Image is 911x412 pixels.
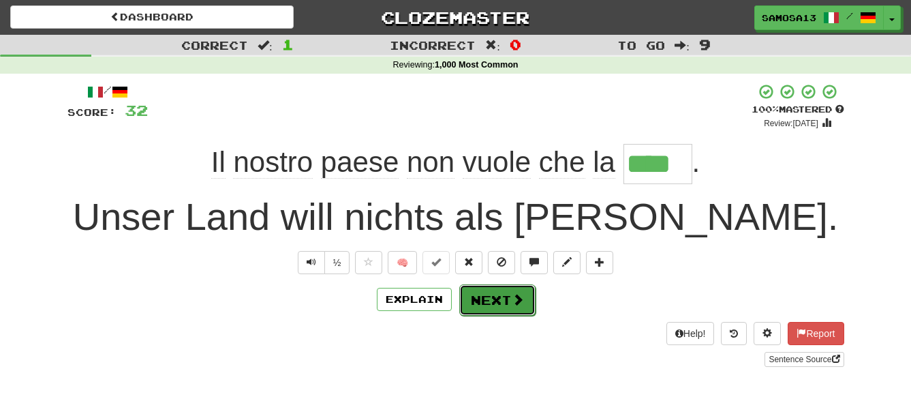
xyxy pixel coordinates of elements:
div: Mastered [752,104,844,116]
span: paese [321,146,399,179]
button: Report [788,322,844,345]
span: la [593,146,615,179]
button: Favorite sentence (alt+f) [355,251,382,274]
button: Reset to 0% Mastered (alt+r) [455,251,482,274]
button: Discuss sentence (alt+u) [521,251,548,274]
button: 🧠 [388,251,417,274]
span: samosa13 [762,12,816,24]
span: Incorrect [390,38,476,52]
strong: 1,000 Most Common [435,60,518,70]
button: Set this sentence to 100% Mastered (alt+m) [422,251,450,274]
small: Review: [DATE] [764,119,818,128]
button: Explain [377,288,452,311]
div: Text-to-speech controls [295,251,350,274]
span: che [539,146,585,179]
span: 1 [282,36,294,53]
span: Il [211,146,226,179]
a: Sentence Source [765,352,844,367]
button: Next [459,284,536,316]
a: Clozemaster [314,5,598,29]
button: Play sentence audio (ctl+space) [298,251,325,274]
div: / [67,83,148,100]
span: 32 [125,102,148,119]
button: Round history (alt+y) [721,322,747,345]
span: : [485,40,500,51]
span: : [258,40,273,51]
span: 0 [510,36,521,53]
button: Edit sentence (alt+d) [553,251,581,274]
span: To go [617,38,665,52]
span: non [407,146,454,179]
span: : [675,40,690,51]
button: ½ [324,251,350,274]
span: . [692,146,700,178]
span: 100 % [752,104,779,115]
a: Dashboard [10,5,294,29]
button: Add to collection (alt+a) [586,251,613,274]
div: Unser Land will nichts als [PERSON_NAME]. [67,190,844,244]
button: Ignore sentence (alt+i) [488,251,515,274]
span: 9 [699,36,711,53]
span: / [846,11,853,20]
span: Score: [67,106,117,118]
a: samosa13 / [754,5,884,30]
span: nostro [233,146,313,179]
button: Help! [666,322,715,345]
span: vuole [463,146,531,179]
span: Correct [181,38,248,52]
